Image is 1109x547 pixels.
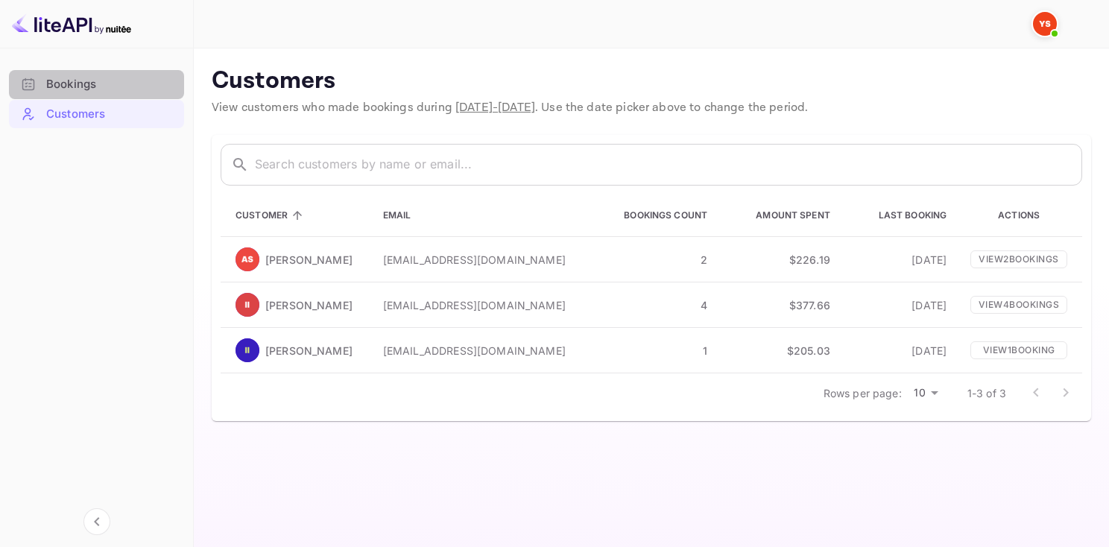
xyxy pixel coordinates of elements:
p: [PERSON_NAME] [265,252,353,268]
p: Rows per page: [824,385,902,401]
p: View 1 booking [970,341,1067,359]
div: Bookings [9,70,184,99]
div: Customers [46,106,177,123]
p: 1 [599,343,708,358]
span: [DATE] - [DATE] [455,100,535,116]
p: View 2 booking s [970,250,1067,268]
span: Bookings Count [604,206,707,224]
a: Customers [9,100,184,127]
p: [EMAIL_ADDRESS][DOMAIN_NAME] [383,297,575,313]
div: Bookings [46,76,177,93]
a: Bookings [9,70,184,98]
p: [DATE] [854,297,947,313]
span: Last Booking [859,206,947,224]
p: [PERSON_NAME] [265,297,353,313]
button: Collapse navigation [83,508,110,535]
input: Search customers by name or email... [255,144,1082,186]
p: [PERSON_NAME] [265,343,353,358]
p: $377.66 [731,297,830,313]
p: View 4 booking s [970,296,1067,314]
p: 1-3 of 3 [967,385,1006,401]
div: 10 [908,382,944,404]
img: Ivan Ivanov [236,293,259,317]
p: [EMAIL_ADDRESS][DOMAIN_NAME] [383,252,575,268]
p: [DATE] [854,343,947,358]
p: Customers [212,66,1091,96]
span: Customer [236,206,307,224]
p: [EMAIL_ADDRESS][DOMAIN_NAME] [383,343,575,358]
p: [DATE] [854,252,947,268]
p: 4 [599,297,708,313]
span: Amount Spent [736,206,830,224]
p: $205.03 [731,343,830,358]
img: Yandex Support [1033,12,1057,36]
img: LiteAPI logo [12,12,131,36]
span: View customers who made bookings during . Use the date picker above to change the period. [212,100,808,116]
th: Actions [958,195,1082,237]
span: Email [383,206,431,224]
img: Ivan Ivanov [236,338,259,362]
img: Alevti Samsona [236,247,259,271]
p: 2 [599,252,708,268]
div: Customers [9,100,184,129]
p: $226.19 [731,252,830,268]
